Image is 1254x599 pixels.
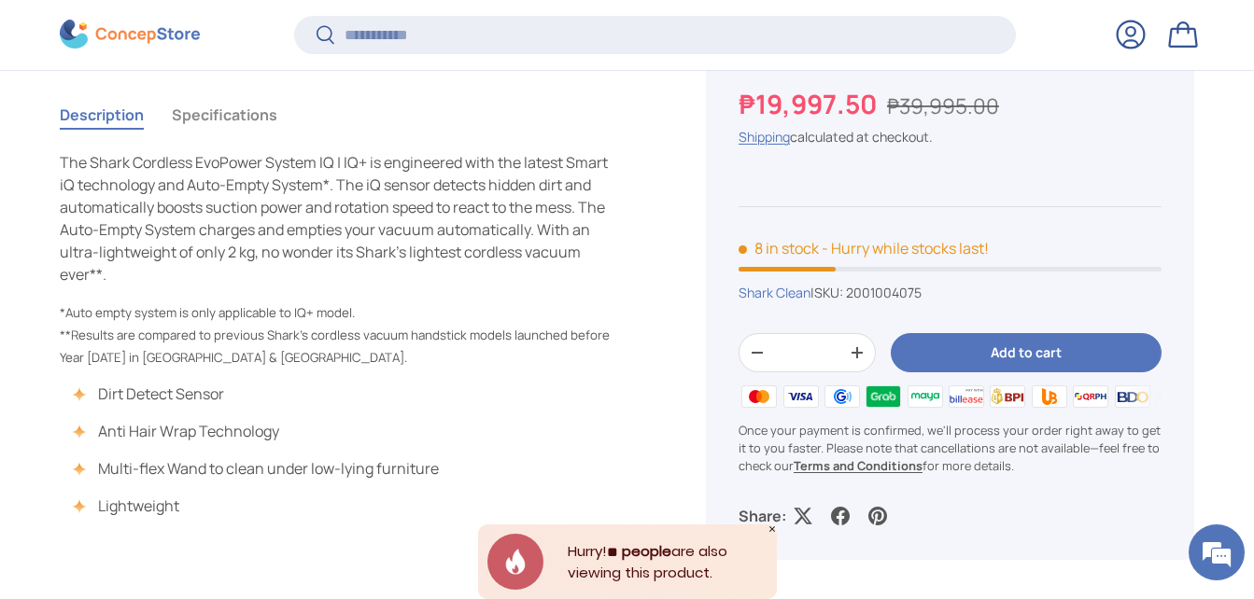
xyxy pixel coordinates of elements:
[814,285,843,302] span: SKU:
[846,285,922,302] span: 2001004075
[306,9,351,54] div: Minimize live chat window
[78,495,439,517] li: Lightweight
[822,239,989,259] p: - Hurry while stocks last!
[739,285,810,302] a: Shark Clean
[739,239,819,259] span: 8 in stock
[1153,383,1194,411] img: metrobank
[9,400,356,466] textarea: Type your message and hit 'Enter'
[887,92,999,121] s: ₱39,995.00
[794,457,923,474] a: Terms and Conditions
[60,327,610,366] small: **Results are compared to previous Shark’s cordless vacuum handstick models launched before Year ...
[60,21,200,49] img: ConcepStore
[810,285,922,302] span: |
[1111,383,1152,411] img: bdo
[60,304,355,321] small: *Auto empty system is only applicable to IQ+ model.
[78,420,439,442] li: Anti Hair Wrap Technology
[739,506,786,528] p: Share:
[904,383,945,411] img: maya
[768,524,777,534] div: Close
[891,333,1162,373] button: Add to cart
[739,128,1162,147] div: calculated at checkout.
[108,180,258,369] span: We're online!
[863,383,904,411] img: grabpay
[1070,383,1111,411] img: qrph
[987,383,1028,411] img: bpi
[739,383,780,411] img: master
[822,383,863,411] img: gcash
[1029,383,1070,411] img: ubp
[97,104,314,129] div: Chat with us now
[739,87,881,122] strong: ₱19,997.50
[739,422,1162,476] p: Once your payment is confirmed, we'll process your order right away to get it to you faster. Plea...
[172,93,277,136] button: Specifications
[78,457,439,480] li: Multi-flex Wand to clean under low-lying furniture
[780,383,821,411] img: visa
[78,383,439,405] li: Dirt Detect Sensor
[60,93,144,136] button: Description
[946,383,987,411] img: billease
[60,151,616,286] p: The Shark Cordless EvoPower System IQ | IQ+ is engineered with the latest Smart iQ technology and...
[739,129,790,146] a: Shipping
